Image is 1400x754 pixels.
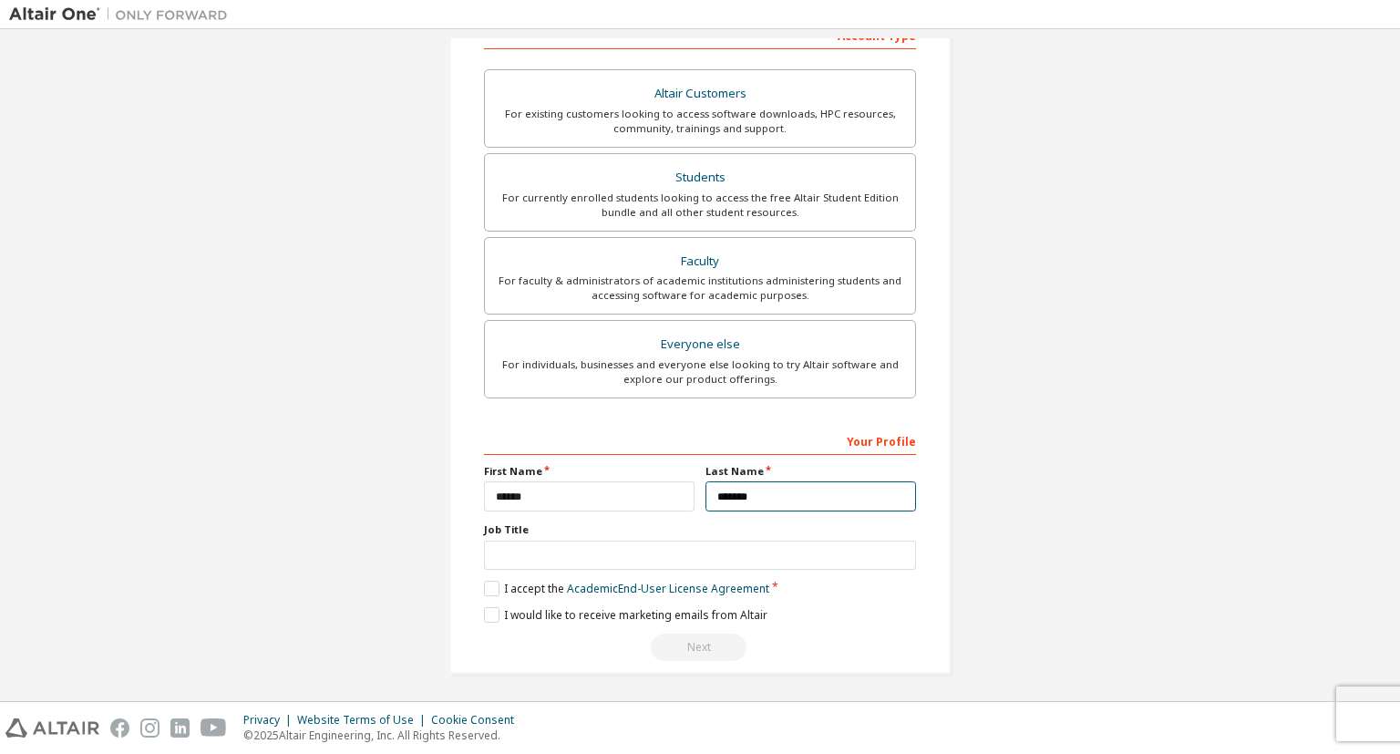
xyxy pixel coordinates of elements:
[484,634,916,661] div: Read and acccept EULA to continue
[484,607,767,623] label: I would like to receive marketing emails from Altair
[5,718,99,738] img: altair_logo.svg
[243,728,525,743] p: © 2025 Altair Engineering, Inc. All Rights Reserved.
[9,5,237,24] img: Altair One
[140,718,160,738] img: instagram.svg
[496,191,904,220] div: For currently enrolled students looking to access the free Altair Student Edition bundle and all ...
[567,581,769,596] a: Academic End-User License Agreement
[110,718,129,738] img: facebook.svg
[484,522,916,537] label: Job Title
[431,713,525,728] div: Cookie Consent
[297,713,431,728] div: Website Terms of Use
[170,718,190,738] img: linkedin.svg
[496,274,904,303] div: For faculty & administrators of academic institutions administering students and accessing softwa...
[201,718,227,738] img: youtube.svg
[243,713,297,728] div: Privacy
[705,464,916,479] label: Last Name
[484,581,769,596] label: I accept the
[496,332,904,357] div: Everyone else
[496,357,904,387] div: For individuals, businesses and everyone else looking to try Altair software and explore our prod...
[484,426,916,455] div: Your Profile
[496,249,904,274] div: Faculty
[496,107,904,136] div: For existing customers looking to access software downloads, HPC resources, community, trainings ...
[496,81,904,107] div: Altair Customers
[496,165,904,191] div: Students
[484,464,695,479] label: First Name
